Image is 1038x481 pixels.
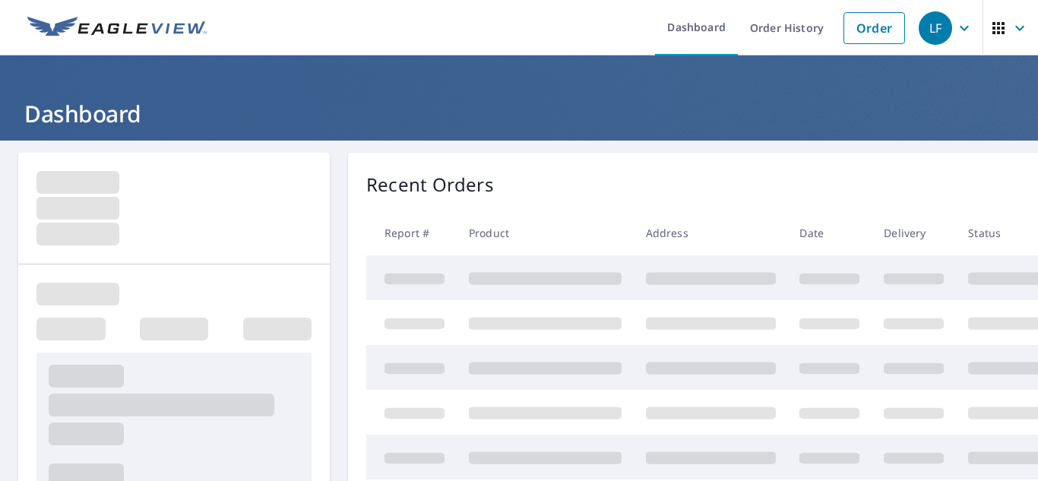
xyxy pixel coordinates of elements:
th: Delivery [872,210,956,255]
div: LF [919,11,952,45]
th: Address [634,210,788,255]
p: Recent Orders [366,171,494,198]
img: EV Logo [27,17,207,40]
th: Product [457,210,634,255]
h1: Dashboard [18,98,1020,129]
a: Order [843,12,905,44]
th: Date [787,210,872,255]
th: Report # [366,210,457,255]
